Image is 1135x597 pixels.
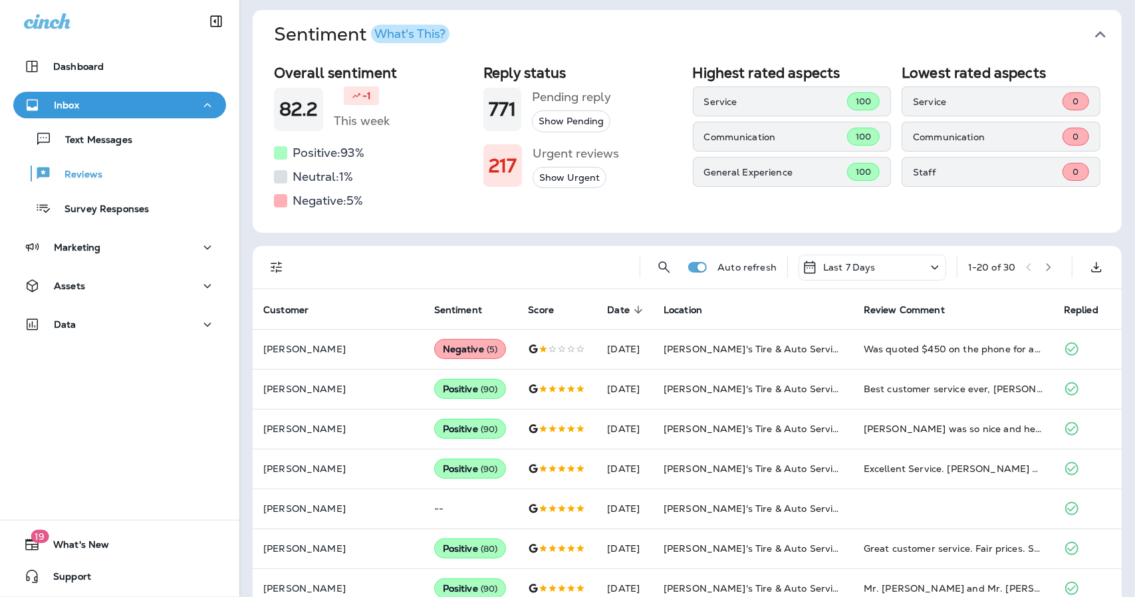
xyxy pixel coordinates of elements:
[533,167,606,189] button: Show Urgent
[913,167,1063,178] p: Staff
[1083,254,1110,281] button: Export as CSV
[54,281,85,291] p: Assets
[664,343,955,355] span: [PERSON_NAME]'s Tire & Auto Service | [GEOGRAPHIC_DATA]
[263,463,413,474] p: [PERSON_NAME]
[434,304,482,316] span: Sentiment
[864,304,945,316] span: Review Comment
[481,583,498,594] span: ( 90 )
[13,273,226,299] button: Assets
[532,110,610,132] button: Show Pending
[704,167,847,178] p: General Experience
[856,131,871,142] span: 100
[664,582,955,594] span: [PERSON_NAME]'s Tire & Auto Service | [GEOGRAPHIC_DATA]
[293,190,363,211] h5: Negative: 5 %
[913,96,1063,107] p: Service
[823,262,876,273] p: Last 7 Days
[489,155,517,177] h1: 217
[1072,131,1078,142] span: 0
[664,304,719,316] span: Location
[51,169,102,181] p: Reviews
[263,304,309,316] span: Customer
[856,96,871,107] span: 100
[40,571,91,587] span: Support
[664,503,1037,515] span: [PERSON_NAME]'s Tire & Auto Service | [GEOGRAPHIC_DATA][PERSON_NAME]
[533,143,619,164] h5: Urgent reviews
[293,166,353,187] h5: Neutral: 1 %
[434,459,507,479] div: Positive
[596,409,653,449] td: [DATE]
[664,304,702,316] span: Location
[13,194,226,222] button: Survey Responses
[596,529,653,568] td: [DATE]
[263,254,290,281] button: Filters
[864,382,1043,396] div: Best customer service ever, Austin and Nathan were so nice and helpful with helping me on tires t...
[481,543,498,554] span: ( 80 )
[481,384,498,395] span: ( 90 )
[864,422,1043,435] div: Patrick was so nice and helpful in explaining everything they were doing. Very nice area and people
[52,134,132,147] p: Text Messages
[263,344,413,354] p: [PERSON_NAME]
[596,329,653,369] td: [DATE]
[489,98,516,120] h1: 771
[864,542,1043,555] div: Great customer service. Fair prices. Service is Quick
[664,542,955,554] span: [PERSON_NAME]'s Tire & Auto Service | [GEOGRAPHIC_DATA]
[263,423,413,434] p: [PERSON_NAME]
[434,419,507,439] div: Positive
[13,160,226,187] button: Reviews
[274,64,473,81] h2: Overall sentiment
[253,59,1122,233] div: SentimentWhat's This?
[596,369,653,409] td: [DATE]
[1072,166,1078,178] span: 0
[263,503,413,514] p: [PERSON_NAME]
[434,379,507,399] div: Positive
[864,304,962,316] span: Review Comment
[54,100,79,110] p: Inbox
[651,254,678,281] button: Search Reviews
[596,449,653,489] td: [DATE]
[913,132,1063,142] p: Communication
[279,98,318,120] h1: 82.2
[40,539,109,555] span: What's New
[864,462,1043,475] div: Excellent Service. Heather has great customer service as well as the gentlemen who work there. Sh...
[13,234,226,261] button: Marketing
[274,23,449,46] h1: Sentiment
[13,311,226,338] button: Data
[902,64,1100,81] h2: Lowest rated aspects
[483,64,682,81] h2: Reply status
[263,543,413,554] p: [PERSON_NAME]
[51,203,149,216] p: Survey Responses
[1064,304,1116,316] span: Replied
[13,92,226,118] button: Inbox
[664,423,955,435] span: [PERSON_NAME]'s Tire & Auto Service | [GEOGRAPHIC_DATA]
[424,489,518,529] td: --
[704,132,847,142] p: Communication
[263,304,326,316] span: Customer
[13,53,226,80] button: Dashboard
[481,463,498,475] span: ( 90 )
[607,304,647,316] span: Date
[864,342,1043,356] div: Was quoted $450 on the phone for a wheel bearing replacement. They call me back saying they could...
[13,125,226,153] button: Text Messages
[607,304,630,316] span: Date
[664,463,955,475] span: [PERSON_NAME]'s Tire & Auto Service | [GEOGRAPHIC_DATA]
[968,262,1015,273] div: 1 - 20 of 30
[374,28,445,40] div: What's This?
[434,538,507,558] div: Positive
[334,110,390,132] h5: This week
[54,242,100,253] p: Marketing
[13,563,226,590] button: Support
[197,8,235,35] button: Collapse Sidebar
[864,582,1043,595] div: Mr. Chris and Mr. Geoffrey were exceptionally and extremely professional, friendly and engaging t...
[487,344,497,355] span: ( 5 )
[596,489,653,529] td: [DATE]
[263,384,413,394] p: [PERSON_NAME]
[528,304,571,316] span: Score
[693,64,892,81] h2: Highest rated aspects
[13,531,226,558] button: 19What's New
[1072,96,1078,107] span: 0
[371,25,449,43] button: What's This?
[717,262,777,273] p: Auto refresh
[532,86,611,108] h5: Pending reply
[664,383,934,395] span: [PERSON_NAME]'s Tire & Auto Service | [PERSON_NAME]
[704,96,847,107] p: Service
